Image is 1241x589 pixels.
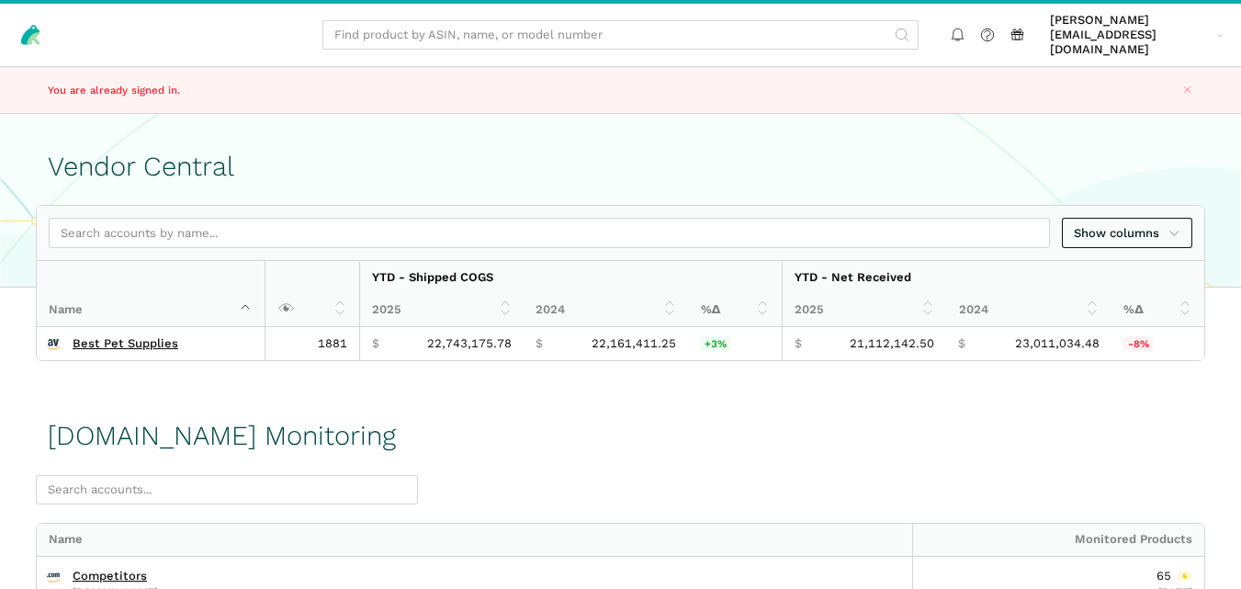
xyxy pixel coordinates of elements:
td: 2.63% [688,327,782,360]
div: 65 [1156,569,1192,583]
span: 22,161,411.25 [592,336,676,351]
button: Close [1177,79,1198,100]
th: Name : activate to sort column descending [37,261,265,327]
span: +3% [700,336,731,351]
span: $ [795,336,802,351]
p: You are already signed in. [48,83,466,98]
span: -8% [1123,336,1154,351]
th: : activate to sort column ascending [265,261,359,327]
span: 21,112,142.50 [850,336,934,351]
th: %Δ: activate to sort column ascending [1111,294,1204,327]
a: Best Pet Supplies [73,336,178,351]
td: 1881 [265,327,359,360]
td: -8.25% [1111,327,1204,360]
span: Show columns [1074,224,1180,243]
h1: Vendor Central [48,152,1193,182]
th: %Δ: activate to sort column ascending [689,294,783,327]
a: Competitors [73,569,147,583]
span: 23,011,034.48 [1015,336,1100,351]
a: Show columns [1062,218,1192,248]
span: 22,743,175.78 [427,336,512,351]
strong: YTD - Net Received [795,270,911,284]
input: Search accounts by name... [49,218,1050,248]
div: Name [37,524,912,557]
a: [PERSON_NAME][EMAIL_ADDRESS][DOMAIN_NAME] [1044,10,1230,61]
span: $ [372,336,379,351]
input: Find product by ASIN, name, or model number [322,20,919,51]
th: 2024: activate to sort column ascending [524,294,688,327]
h1: [DOMAIN_NAME] Monitoring [48,421,396,451]
th: 2025: activate to sort column ascending [359,294,524,327]
th: 2024: activate to sort column ascending [947,294,1111,327]
strong: YTD - Shipped COGS [372,270,493,284]
span: $ [536,336,543,351]
div: Monitored Products [912,524,1204,557]
span: $ [958,336,965,351]
th: 2025: activate to sort column ascending [783,294,947,327]
input: Search accounts... [36,475,418,505]
span: [PERSON_NAME][EMAIL_ADDRESS][DOMAIN_NAME] [1050,13,1211,58]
